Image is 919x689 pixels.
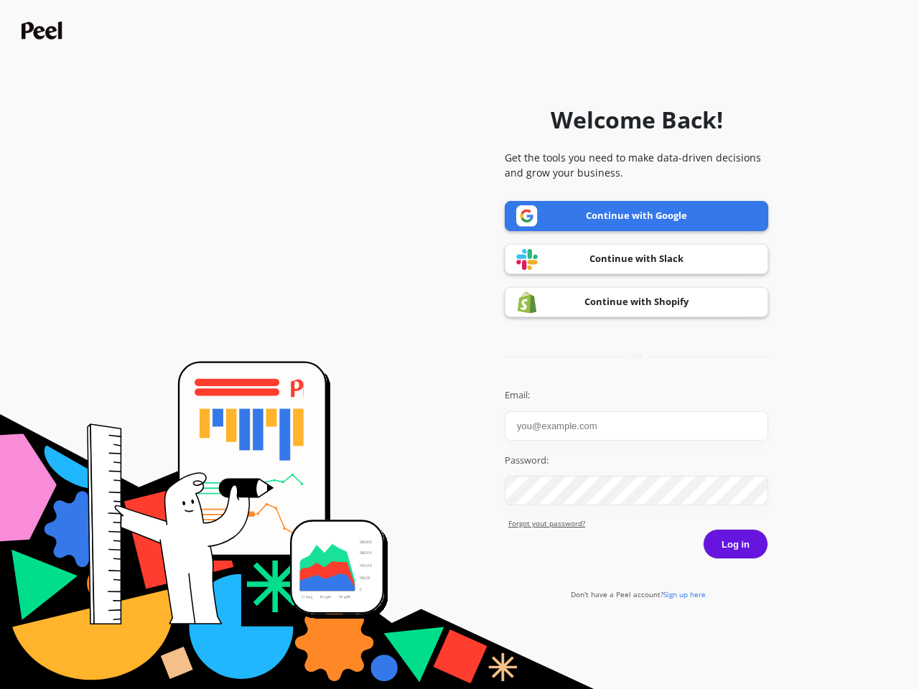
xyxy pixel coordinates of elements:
[516,291,538,314] img: Shopify logo
[508,518,768,529] a: Forgot yout password?
[571,589,706,599] a: Don't have a Peel account?Sign up here
[516,248,538,271] img: Slack logo
[505,287,768,317] a: Continue with Shopify
[505,201,768,231] a: Continue with Google
[505,351,768,362] div: or
[505,244,768,274] a: Continue with Slack
[505,454,768,468] label: Password:
[22,22,66,39] img: Peel
[516,205,538,227] img: Google logo
[703,529,768,559] button: Log in
[663,589,706,599] span: Sign up here
[551,103,723,137] h1: Welcome Back!
[505,150,768,180] p: Get the tools you need to make data-driven decisions and grow your business.
[505,388,768,403] label: Email:
[505,411,768,441] input: you@example.com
